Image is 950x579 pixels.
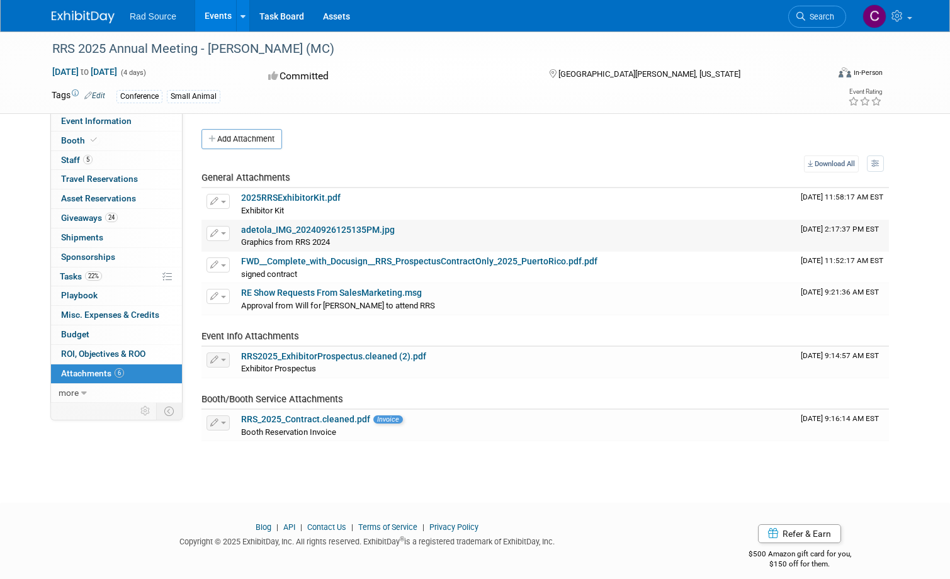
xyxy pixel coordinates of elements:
span: Exhibitor Kit [241,206,284,215]
div: $500 Amazon gift card for you, [701,541,898,570]
span: ROI, Objectives & ROO [61,349,145,359]
div: RRS 2025 Annual Meeting - [PERSON_NAME] (MC) [48,38,812,60]
span: Graphics from RRS 2024 [241,237,330,247]
a: RRS_2025_Contract.cleaned.pdf [241,414,370,424]
a: Giveaways24 [51,209,182,228]
a: Travel Reservations [51,170,182,189]
span: Booth Reservation Invoice [241,427,336,437]
span: [GEOGRAPHIC_DATA][PERSON_NAME], [US_STATE] [558,69,740,79]
td: Tags [52,89,105,103]
a: RE Show Requests From SalesMarketing.msg [241,288,422,298]
img: Candice Cash [862,4,886,28]
div: $150 off for them. [701,559,898,570]
span: 22% [85,271,102,281]
a: Event Information [51,112,182,131]
a: Playbook [51,286,182,305]
td: Upload Timestamp [796,252,889,283]
span: General Attachments [201,172,290,183]
a: more [51,384,182,403]
button: Add Attachment [201,129,282,149]
span: Invoice [373,415,403,424]
span: | [419,522,427,532]
span: 24 [105,213,118,222]
a: Misc. Expenses & Credits [51,306,182,325]
a: Refer & Earn [758,524,841,543]
a: Privacy Policy [429,522,478,532]
span: Staff [61,155,93,165]
a: Download All [804,155,859,172]
a: 2025RRSExhibitorKit.pdf [241,193,341,203]
span: 6 [115,368,124,378]
span: Asset Reservations [61,193,136,203]
td: Personalize Event Tab Strip [135,403,157,419]
div: Event Format [760,65,883,84]
td: Upload Timestamp [796,347,889,378]
a: adetola_IMG_20240926125135PM.jpg [241,225,395,235]
span: more [59,388,79,398]
a: API [283,522,295,532]
span: Upload Timestamp [801,288,879,296]
span: Budget [61,329,89,339]
span: | [348,522,356,532]
a: Blog [256,522,271,532]
td: Upload Timestamp [796,188,889,220]
span: signed contract [241,269,297,279]
a: Contact Us [307,522,346,532]
span: Upload Timestamp [801,256,883,265]
td: Upload Timestamp [796,220,889,252]
span: Upload Timestamp [801,414,879,423]
a: Asset Reservations [51,189,182,208]
span: Event Info Attachments [201,330,299,342]
span: Search [805,12,834,21]
span: Playbook [61,290,98,300]
a: Terms of Service [358,522,417,532]
span: Approval from Will for [PERSON_NAME] to attend RRS [241,301,435,310]
span: | [297,522,305,532]
a: Budget [51,325,182,344]
a: Staff5 [51,151,182,170]
a: Booth [51,132,182,150]
span: to [79,67,91,77]
div: Event Rating [848,89,882,95]
div: Conference [116,90,162,103]
span: Rad Source [130,11,176,21]
div: Copyright © 2025 ExhibitDay, Inc. All rights reserved. ExhibitDay is a registered trademark of Ex... [52,533,682,548]
span: Booth/Booth Service Attachments [201,393,343,405]
a: Sponsorships [51,248,182,267]
span: Shipments [61,232,103,242]
img: Format-Inperson.png [839,67,851,77]
div: Small Animal [167,90,220,103]
span: Upload Timestamp [801,225,879,233]
span: Misc. Expenses & Credits [61,310,159,320]
a: Search [788,6,846,28]
div: Committed [264,65,529,87]
sup: ® [400,536,404,542]
td: Upload Timestamp [796,283,889,315]
span: 5 [83,155,93,164]
span: Event Information [61,116,132,126]
span: Giveaways [61,213,118,223]
span: Upload Timestamp [801,351,879,360]
i: Booth reservation complete [91,137,97,143]
td: Upload Timestamp [796,410,889,441]
div: In-Person [853,68,883,77]
a: Attachments6 [51,364,182,383]
td: Toggle Event Tabs [157,403,183,419]
span: [DATE] [DATE] [52,66,118,77]
a: FWD__Complete_with_Docusign__RRS_ProspectusContractOnly_2025_PuertoRico.pdf.pdf [241,256,597,266]
span: Exhibitor Prospectus [241,364,316,373]
a: Shipments [51,228,182,247]
a: Edit [84,91,105,100]
span: Travel Reservations [61,174,138,184]
span: | [273,522,281,532]
img: ExhibitDay [52,11,115,23]
a: RRS2025_ExhibitorProspectus.cleaned (2).pdf [241,351,426,361]
span: (4 days) [120,69,146,77]
span: Booth [61,135,99,145]
a: ROI, Objectives & ROO [51,345,182,364]
span: Upload Timestamp [801,193,883,201]
span: Sponsorships [61,252,115,262]
span: Attachments [61,368,124,378]
a: Tasks22% [51,267,182,286]
span: Tasks [60,271,102,281]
